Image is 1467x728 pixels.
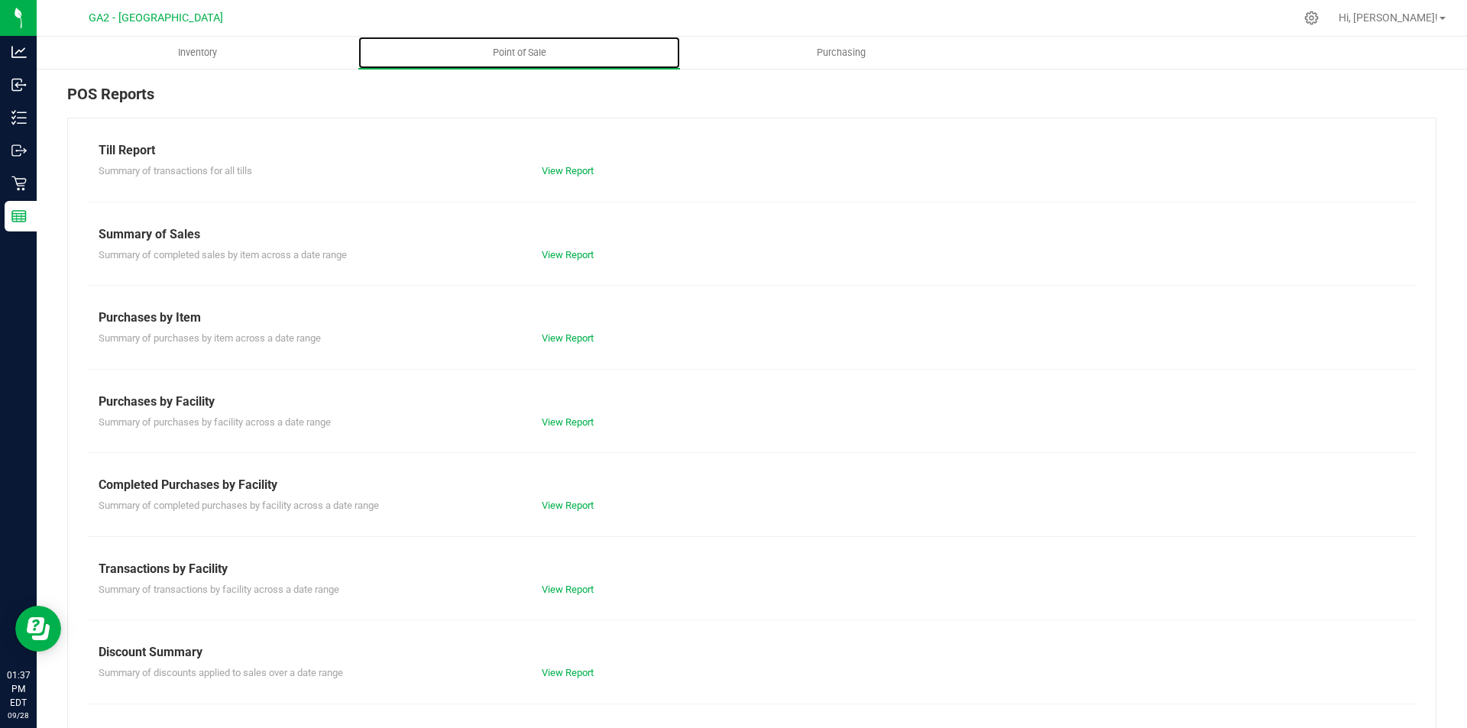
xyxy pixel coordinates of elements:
[796,46,886,60] span: Purchasing
[99,416,331,428] span: Summary of purchases by facility across a date range
[99,584,339,595] span: Summary of transactions by facility across a date range
[542,584,594,595] a: View Report
[99,165,252,176] span: Summary of transactions for all tills
[11,143,27,158] inline-svg: Outbound
[542,249,594,260] a: View Report
[542,667,594,678] a: View Report
[542,165,594,176] a: View Report
[67,83,1436,118] div: POS Reports
[7,710,30,721] p: 09/28
[15,606,61,652] iframe: Resource center
[99,249,347,260] span: Summary of completed sales by item across a date range
[680,37,1002,69] a: Purchasing
[542,332,594,344] a: View Report
[11,176,27,191] inline-svg: Retail
[7,668,30,710] p: 01:37 PM EDT
[472,46,567,60] span: Point of Sale
[542,416,594,428] a: View Report
[157,46,238,60] span: Inventory
[542,500,594,511] a: View Report
[99,332,321,344] span: Summary of purchases by item across a date range
[99,393,1405,411] div: Purchases by Facility
[11,110,27,125] inline-svg: Inventory
[99,476,1405,494] div: Completed Purchases by Facility
[11,77,27,92] inline-svg: Inbound
[99,560,1405,578] div: Transactions by Facility
[37,37,358,69] a: Inventory
[99,141,1405,160] div: Till Report
[99,667,343,678] span: Summary of discounts applied to sales over a date range
[99,309,1405,327] div: Purchases by Item
[11,209,27,224] inline-svg: Reports
[99,500,379,511] span: Summary of completed purchases by facility across a date range
[99,225,1405,244] div: Summary of Sales
[11,44,27,60] inline-svg: Analytics
[99,643,1405,662] div: Discount Summary
[1302,11,1321,25] div: Manage settings
[89,11,223,24] span: GA2 - [GEOGRAPHIC_DATA]
[358,37,680,69] a: Point of Sale
[1339,11,1438,24] span: Hi, [PERSON_NAME]!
